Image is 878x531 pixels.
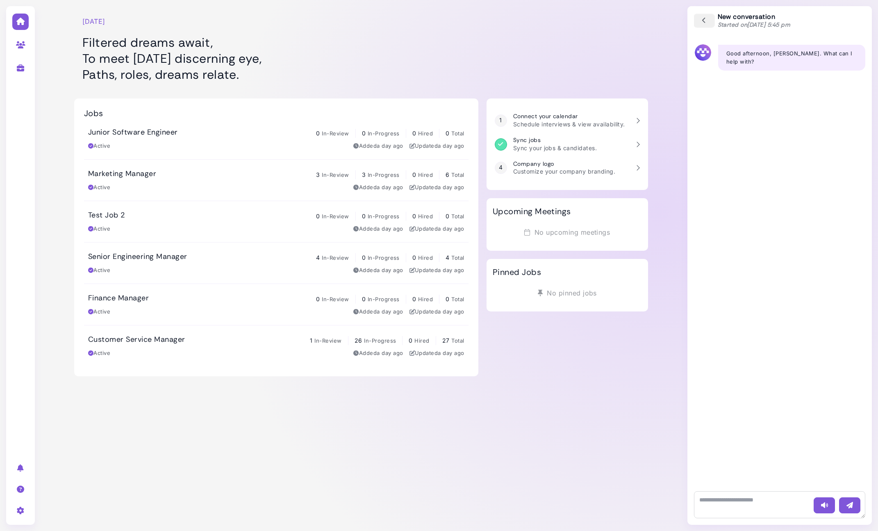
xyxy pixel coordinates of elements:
h3: Junior Software Engineer [88,128,178,137]
time: Aug 26, 2025 [377,267,403,273]
span: In-Progress [368,213,400,220]
span: 0 [362,254,366,261]
span: In-Progress [368,172,400,178]
div: 1 [495,114,507,127]
span: In-Progress [368,296,400,302]
a: Junior Software Engineer 0 In-Review 0 In-Progress 0 Hired 0 Total Active Addeda day ago Updateda... [84,118,469,159]
span: Total [451,172,464,178]
div: Updated [409,225,464,233]
a: Senior Engineering Manager 4 In-Review 0 In-Progress 0 Hired 4 Total Active Addeda day ago Update... [84,243,469,284]
div: Active [88,266,110,275]
span: Hired [418,172,433,178]
a: Sync jobs Sync your jobs & candidates. [491,133,644,156]
h3: Test Job 2 [88,211,125,220]
span: 6 [446,171,449,178]
span: In-Progress [364,337,396,344]
span: 0 [409,337,412,344]
div: Updated [409,183,464,192]
span: 0 [412,213,416,220]
a: Marketing Manager 3 In-Review 3 In-Progress 0 Hired 6 Total Active Addeda day ago Updateda day ago [84,160,469,201]
a: Test Job 2 0 In-Review 0 In-Progress 0 Hired 0 Total Active Addeda day ago Updateda day ago [84,201,469,242]
span: 3 [362,171,366,178]
div: Active [88,142,110,150]
time: Aug 26, 2025 [377,225,403,232]
span: 0 [316,130,320,137]
div: Added [353,183,403,192]
div: Active [88,183,110,192]
h3: Company logo [513,160,615,167]
time: Aug 26, 2025 [438,142,464,149]
span: In-Review [322,172,349,178]
span: 0 [412,130,416,137]
div: Active [88,308,110,316]
h3: Finance Manager [88,294,149,303]
span: 0 [316,213,320,220]
span: Total [451,130,464,137]
span: 0 [316,295,320,302]
span: Total [451,254,464,261]
a: 1 Connect your calendar Schedule interviews & view availability. [491,109,644,133]
span: In-Review [322,254,349,261]
div: Added [353,266,403,275]
span: 0 [412,295,416,302]
a: Customer Service Manager 1 In-Review 26 In-Progress 0 Hired 27 Total Active Addeda day ago Update... [84,325,469,366]
div: Updated [409,142,464,150]
span: 4 [316,254,320,261]
span: 26 [355,337,362,344]
div: No pinned jobs [493,285,642,301]
div: Updated [409,308,464,316]
h3: Sync jobs [513,137,597,144]
time: Aug 26, 2025 [438,308,464,315]
span: Hired [418,213,433,220]
div: No upcoming meetings [493,224,642,240]
span: Total [451,337,464,344]
div: Added [353,142,403,150]
span: 0 [362,213,366,220]
time: Aug 26, 2025 [438,225,464,232]
a: 4 Company logo Customize your company branding. [491,156,644,180]
div: Good afternoon, [PERSON_NAME]. What can I help with? [718,45,865,71]
span: In-Review [314,337,341,344]
span: Total [451,213,464,220]
span: 0 [446,130,449,137]
span: 4 [446,254,449,261]
time: Aug 26, 2025 [438,184,464,190]
time: Aug 26, 2025 [377,350,403,356]
span: 1 [310,337,312,344]
div: Active [88,349,110,357]
h3: Senior Engineering Manager [88,252,187,261]
span: In-Review [322,213,349,220]
span: Hired [418,296,433,302]
time: Aug 26, 2025 [377,184,403,190]
h3: Customer Service Manager [88,335,185,344]
div: New conversation [718,13,791,29]
span: 0 [446,213,449,220]
div: Active [88,225,110,233]
span: 0 [412,171,416,178]
span: 0 [446,295,449,302]
span: In-Review [322,296,349,302]
p: Schedule interviews & view availability. [513,120,625,128]
h3: Connect your calendar [513,113,625,120]
span: 27 [442,337,450,344]
div: Updated [409,266,464,275]
span: In-Progress [368,130,400,137]
h2: Upcoming Meetings [493,206,571,216]
span: Hired [418,254,433,261]
time: Aug 26, 2025 [377,142,403,149]
span: 0 [412,254,416,261]
span: 3 [316,171,320,178]
span: 0 [362,295,366,302]
h1: Filtered dreams await, To meet [DATE] discerning eye, Paths, roles, dreams relate. [82,34,470,82]
time: Aug 26, 2025 [377,308,403,315]
time: Aug 26, 2025 [438,267,464,273]
div: Added [353,349,403,357]
span: Total [451,296,464,302]
span: In-Review [322,130,349,137]
p: Customize your company branding. [513,167,615,176]
time: [DATE] [82,16,105,26]
span: Hired [418,130,433,137]
div: 4 [495,162,507,174]
p: Sync your jobs & candidates. [513,144,597,152]
h2: Jobs [84,108,103,118]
